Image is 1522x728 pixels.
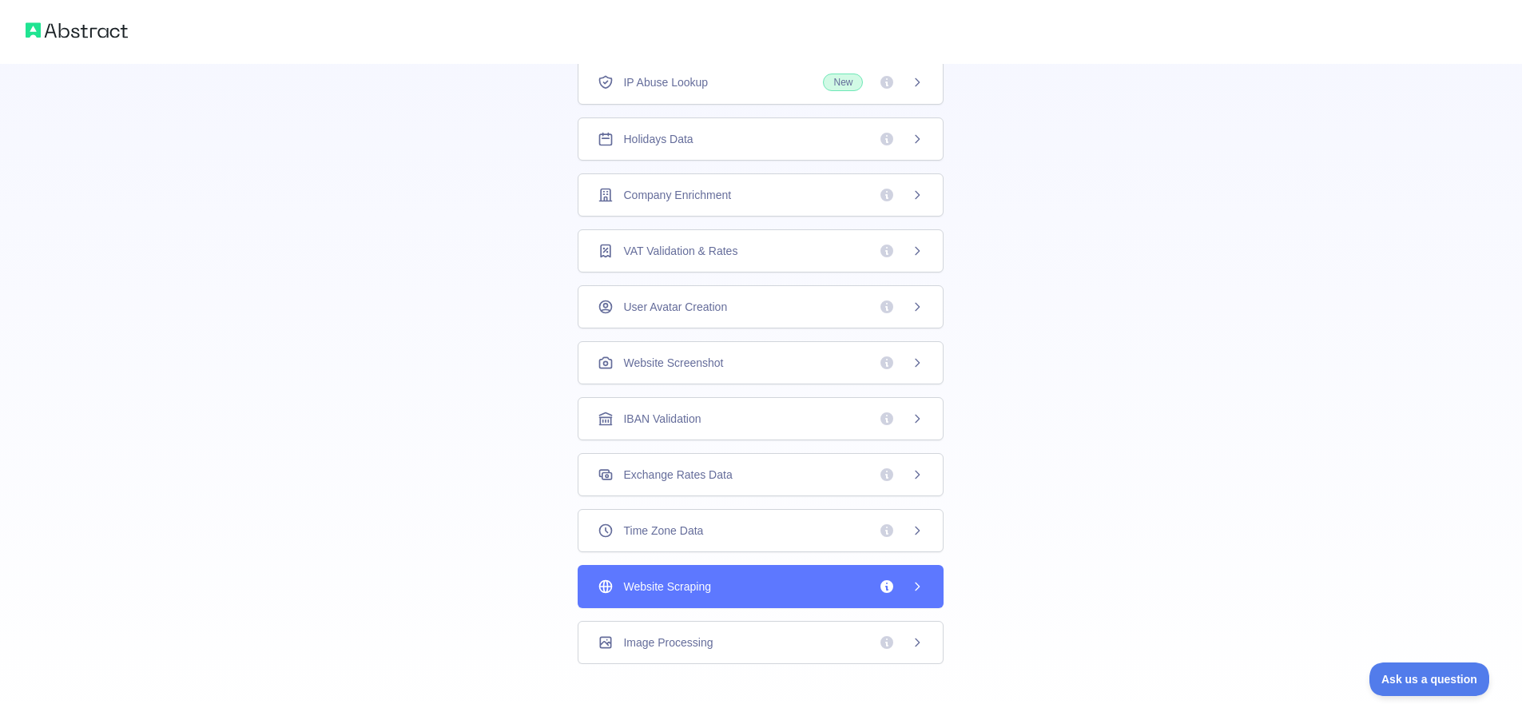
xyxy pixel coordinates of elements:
img: Abstract logo [26,19,128,42]
span: Website Scraping [623,579,710,595]
span: New [823,74,863,91]
span: Website Screenshot [623,355,723,371]
span: Time Zone Data [623,523,703,539]
span: Image Processing [623,635,713,650]
span: Exchange Rates Data [623,467,732,483]
span: IBAN Validation [623,411,701,427]
span: IP Abuse Lookup [623,74,708,90]
span: VAT Validation & Rates [623,243,737,259]
span: Company Enrichment [623,187,731,203]
iframe: Toggle Customer Support [1369,662,1490,696]
span: User Avatar Creation [623,299,727,315]
span: Holidays Data [623,131,693,147]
